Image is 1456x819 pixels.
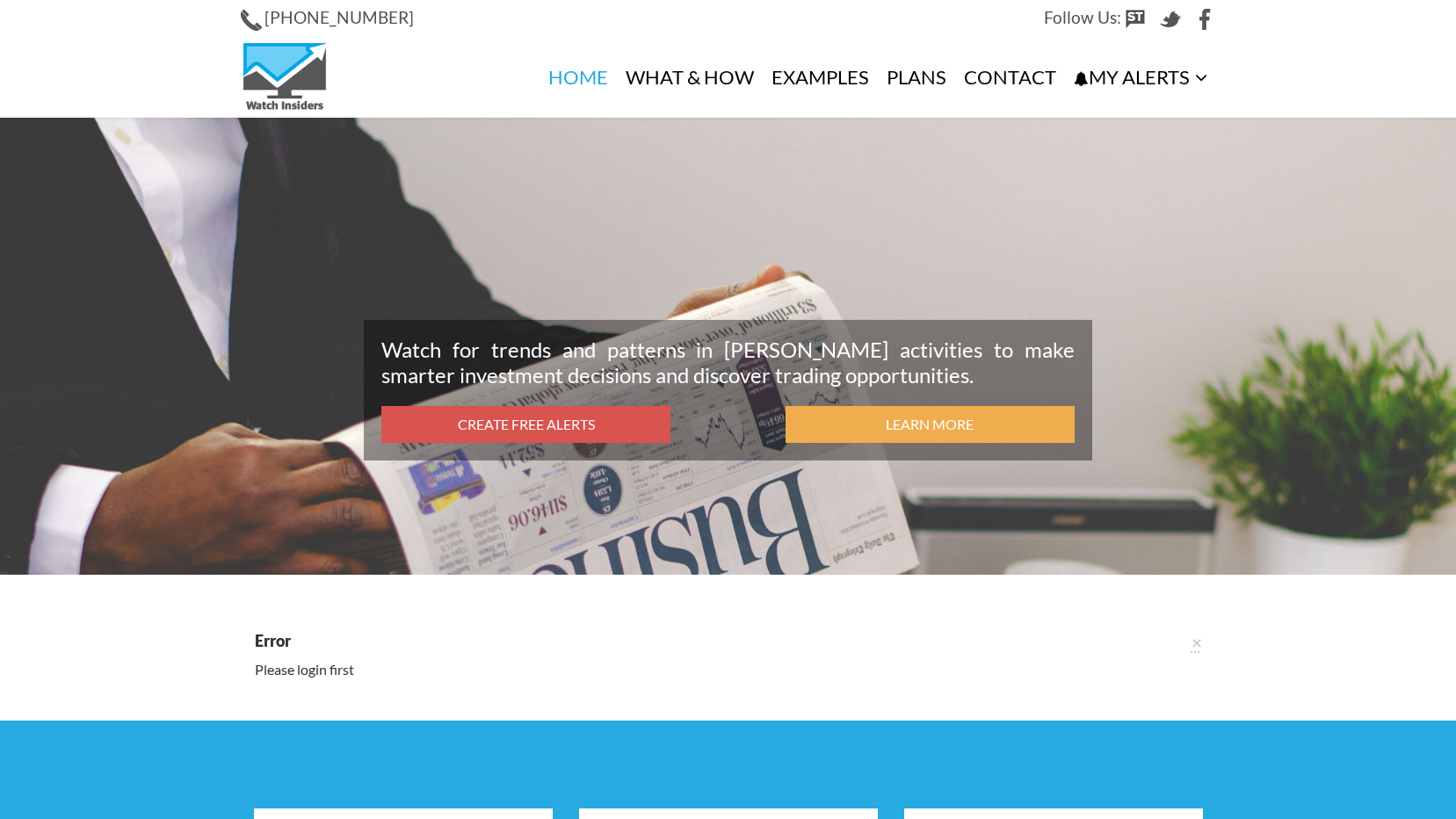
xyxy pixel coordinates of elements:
a: Examples [763,38,878,117]
h4: Error [255,633,1202,650]
img: Facebook [1195,9,1216,30]
p: Please login first [255,659,1202,680]
span: [PHONE_NUMBER] [264,7,414,27]
img: StockTwits [1125,9,1146,30]
a: Learn More [786,406,1075,444]
a: Plans [878,38,955,117]
span: Follow Us: [1044,7,1121,27]
a: What & How [617,38,763,117]
img: Twitter [1160,9,1181,30]
a: Contact [955,38,1065,117]
a: My Alerts [1065,38,1216,118]
a: Create Free Alerts [381,406,670,444]
a: Home [540,38,617,117]
a: × [1192,633,1202,651]
img: Phone [241,10,262,31]
p: Watch for trends and patterns in [PERSON_NAME] activities to make smarter investment decisions an... [381,337,1075,388]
